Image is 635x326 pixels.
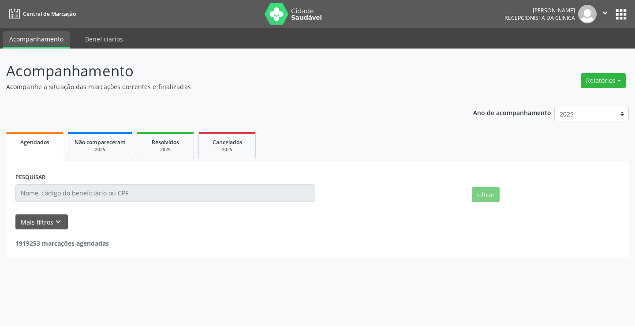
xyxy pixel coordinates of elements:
[597,5,613,23] button: 
[6,60,442,82] p: Acompanhamento
[15,214,68,230] button: Mais filtroskeyboard_arrow_down
[20,139,49,146] span: Agendados
[504,7,575,14] div: [PERSON_NAME]
[75,146,126,153] div: 2025
[143,146,187,153] div: 2025
[473,107,551,118] p: Ano de acompanhamento
[15,184,315,202] input: Nome, código do beneficiário ou CPF
[472,187,500,202] button: Filtrar
[3,31,70,49] a: Acompanhamento
[6,7,76,21] a: Central de Marcação
[15,171,45,184] label: PESQUISAR
[581,73,626,88] button: Relatórios
[504,14,575,22] span: Recepcionista da clínica
[79,31,129,47] a: Beneficiários
[613,7,629,22] button: apps
[6,82,442,91] p: Acompanhe a situação das marcações correntes e finalizadas
[15,239,109,247] strong: 1919253 marcações agendadas
[600,8,610,18] i: 
[53,217,63,227] i: keyboard_arrow_down
[205,146,249,153] div: 2025
[213,139,242,146] span: Cancelados
[152,139,179,146] span: Resolvidos
[75,139,126,146] span: Não compareceram
[23,10,76,18] span: Central de Marcação
[578,5,597,23] img: img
